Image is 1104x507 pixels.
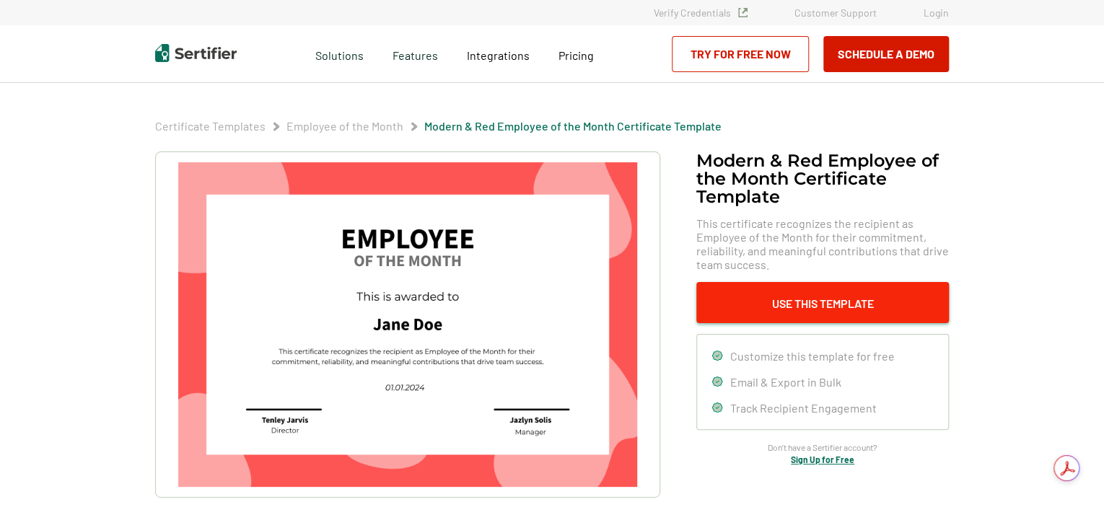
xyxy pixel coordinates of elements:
span: Track Recipient Engagement [730,401,877,415]
a: Sign Up for Free [791,454,854,464]
a: Pricing [558,45,594,63]
img: Modern & Red Employee of the Month Certificate Template [178,162,637,487]
h1: Modern & Red Employee of the Month Certificate Template [696,151,949,206]
a: Modern & Red Employee of the Month Certificate Template [424,119,722,133]
button: Use This Template [696,282,949,323]
span: Solutions [315,45,364,63]
span: Integrations [467,48,530,62]
span: Pricing [558,48,594,62]
span: Customize this template for free [730,349,895,363]
a: Customer Support [794,6,877,19]
span: Don’t have a Sertifier account? [768,441,877,454]
img: Sertifier | Digital Credentialing Platform [155,44,237,62]
a: Integrations [467,45,530,63]
a: Certificate Templates [155,119,266,133]
a: Try for Free Now [672,36,809,72]
span: This certificate recognizes the recipient as Employee of the Month for their commitment, reliabil... [696,216,949,271]
img: Verified [738,8,748,17]
div: Breadcrumb [155,119,722,133]
span: Email & Export in Bulk [730,375,841,389]
a: Login [924,6,949,19]
a: Employee of the Month [286,119,403,133]
a: Verify Credentials [654,6,748,19]
span: Features [393,45,438,63]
